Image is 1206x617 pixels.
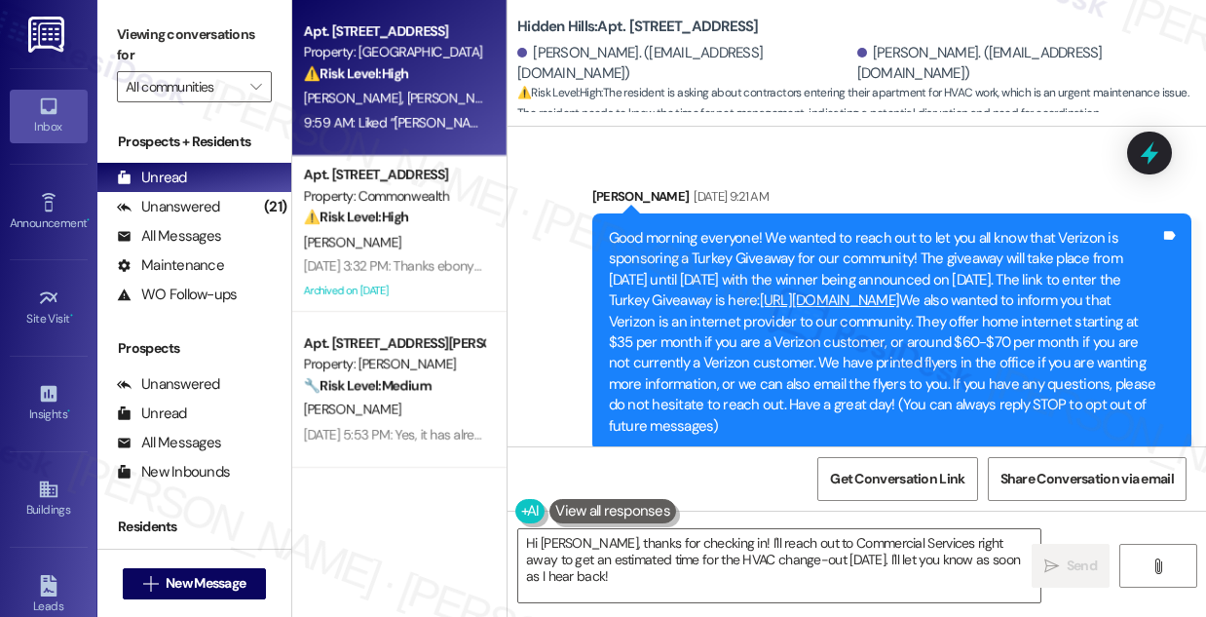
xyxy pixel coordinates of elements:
div: [DATE] 3:32 PM: Thanks ebony! You're the best! [304,257,567,275]
div: All Messages [117,433,221,453]
i:  [1044,559,1059,574]
span: Send [1067,556,1097,576]
div: Unanswered [117,197,220,217]
div: Prospects [97,338,291,359]
button: Get Conversation Link [817,457,977,501]
div: New Inbounds [117,462,230,482]
div: Unanswered [117,374,220,395]
a: Buildings [10,473,88,525]
i:  [1150,559,1165,574]
button: Send [1032,544,1110,588]
div: Good morning everyone! We wanted to reach out to let you all know that Verizon is sponsoring a Tu... [609,228,1160,437]
div: [PERSON_NAME] [592,186,1191,213]
div: Unread [117,404,187,424]
label: Viewing conversations for [117,19,272,71]
div: (21) [259,192,291,222]
img: ResiDesk Logo [28,17,68,53]
div: [DATE] 5:53 PM: Yes, it has already been taken care of. Thanks! [304,426,656,443]
span: • [87,213,90,227]
a: Insights • [10,377,88,430]
input: All communities [126,71,241,102]
div: Archived on [DATE] [302,279,486,303]
div: Residents [97,517,291,537]
div: All Messages [117,226,221,247]
span: [PERSON_NAME] [304,89,407,106]
span: [PERSON_NAME] [304,233,401,251]
strong: 🔧 Risk Level: Medium [304,376,431,394]
div: Property: [GEOGRAPHIC_DATA] [304,42,484,62]
i:  [143,576,158,592]
span: : The resident is asking about contractors entering their apartment for HVAC work, which is an ur... [517,83,1206,125]
div: [DATE] 9:21 AM [689,186,769,207]
a: Site Visit • [10,282,88,334]
span: Get Conversation Link [830,469,964,489]
div: Property: [PERSON_NAME] [304,354,484,374]
div: [PERSON_NAME]. ([EMAIL_ADDRESS][DOMAIN_NAME]) [517,43,852,85]
button: New Message [123,568,267,599]
div: [PERSON_NAME]. ([EMAIL_ADDRESS][DOMAIN_NAME]) [857,43,1192,85]
strong: ⚠️ Risk Level: High [304,64,409,82]
strong: ⚠️ Risk Level: High [304,208,409,225]
textarea: Hi [PERSON_NAME], thanks for checking in! I'll reach out to Commercial Services right away to get... [518,529,1040,602]
strong: ⚠️ Risk Level: High [517,85,601,100]
div: Apt. [STREET_ADDRESS][PERSON_NAME] [304,333,484,354]
span: [PERSON_NAME] [304,401,401,418]
span: Share Conversation via email [1000,469,1174,489]
a: [URL][DOMAIN_NAME] [760,290,900,310]
div: Unread [117,168,187,188]
i:  [250,79,261,95]
div: Apt. [STREET_ADDRESS] [304,21,484,42]
div: Apt. [STREET_ADDRESS] [304,165,484,185]
div: Maintenance [117,255,224,276]
span: [PERSON_NAME] [407,89,505,106]
b: Hidden Hills: Apt. [STREET_ADDRESS] [517,17,759,37]
div: Prospects + Residents [97,132,291,152]
div: WO Follow-ups [117,285,237,305]
span: New Message [166,573,245,594]
button: Share Conversation via email [988,457,1187,501]
span: • [67,405,70,418]
a: Inbox [10,90,88,142]
div: Property: Commonwealth [304,186,484,207]
span: • [70,309,73,323]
